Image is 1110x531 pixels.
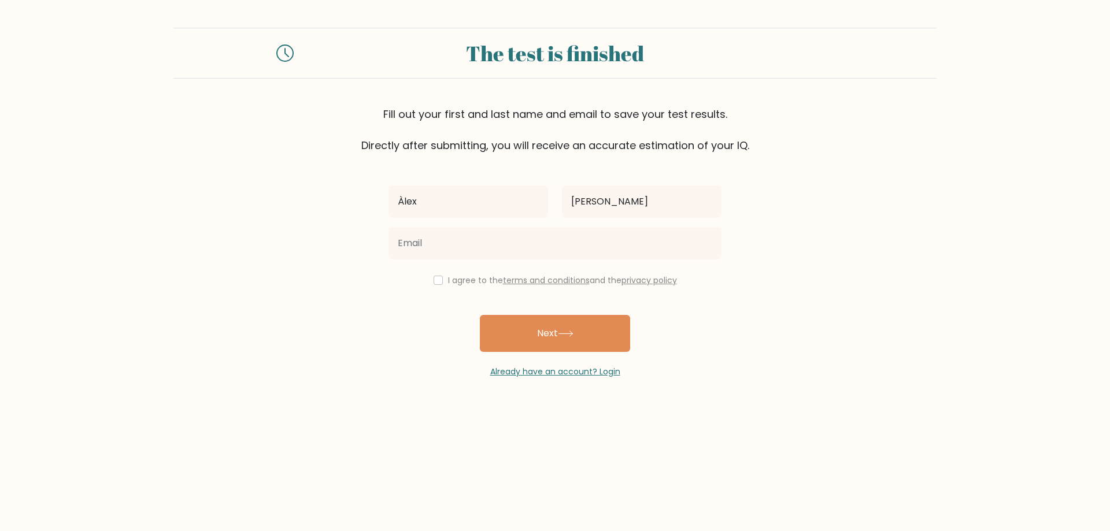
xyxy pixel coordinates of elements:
a: Already have an account? Login [490,366,620,377]
a: privacy policy [621,274,677,286]
button: Next [480,315,630,352]
input: First name [388,185,548,218]
label: I agree to the and the [448,274,677,286]
a: terms and conditions [503,274,590,286]
div: The test is finished [308,38,802,69]
div: Fill out your first and last name and email to save your test results. Directly after submitting,... [173,106,937,153]
input: Email [388,227,721,259]
input: Last name [562,185,721,218]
